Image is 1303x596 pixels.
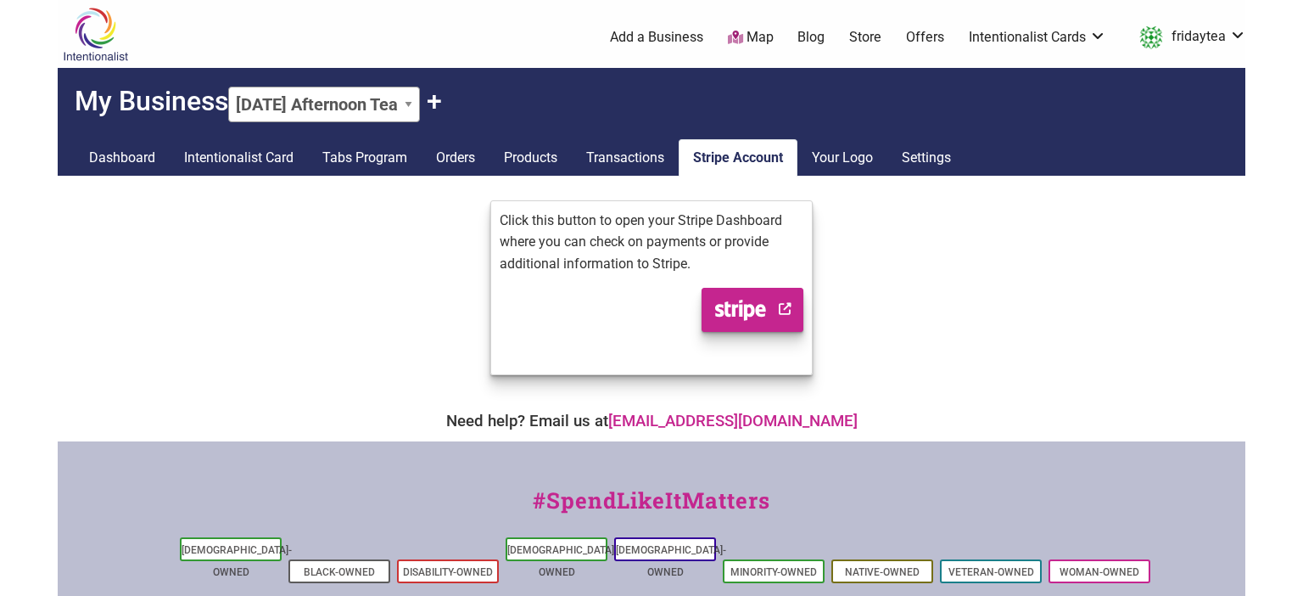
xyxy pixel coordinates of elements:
[728,28,774,48] a: Map
[66,409,1237,433] div: Need help? Email us at
[308,139,422,177] a: Tabs Program
[182,544,292,578] a: [DEMOGRAPHIC_DATA]-Owned
[170,139,308,177] a: Intentionalist Card
[797,28,825,47] a: Blog
[572,139,679,177] a: Transactions
[1060,566,1139,578] a: Woman-Owned
[55,7,136,62] img: Intentionalist
[969,28,1106,47] a: Intentionalist Cards
[608,412,858,430] a: [EMAIL_ADDRESS][DOMAIN_NAME]
[403,566,493,578] a: Disability-Owned
[1131,22,1246,53] a: fridaytea
[610,28,703,47] a: Add a Business
[797,139,887,177] a: Your Logo
[500,347,664,363] span: acct_1LlGMBGbYMQKaYdc
[679,139,797,177] a: Stripe Account
[58,68,1245,122] h2: My Business
[489,139,572,177] a: Products
[849,28,881,47] a: Store
[507,544,618,578] a: [DEMOGRAPHIC_DATA]-Owned
[304,566,375,578] a: Black-Owned
[887,139,965,177] a: Settings
[427,85,442,117] button: Claim Another
[75,139,170,177] a: Dashboard
[500,210,803,275] p: Click this button to open your Stripe Dashboard where you can check on payments or provide additi...
[906,28,944,47] a: Offers
[616,544,726,578] a: [DEMOGRAPHIC_DATA]-Owned
[845,566,920,578] a: Native-Owned
[58,484,1245,534] div: #SpendLikeItMatters
[422,139,489,177] a: Orders
[730,566,817,578] a: Minority-Owned
[948,566,1034,578] a: Veteran-Owned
